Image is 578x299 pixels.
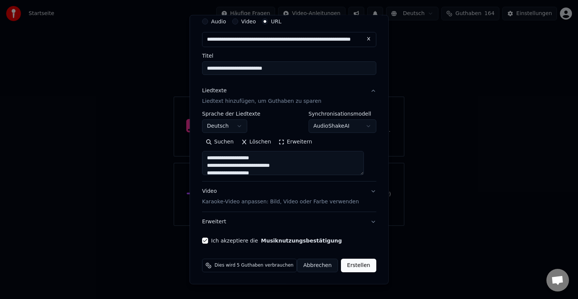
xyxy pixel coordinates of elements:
div: Liedtexte [202,87,227,95]
div: LiedtexteLiedtext hinzufügen, um Guthaben zu sparen [202,111,376,181]
p: Liedtext hinzufügen, um Guthaben zu sparen [202,98,321,105]
button: VideoKaraoke-Video anpassen: Bild, Video oder Farbe verwenden [202,182,376,212]
button: Löschen [237,136,275,148]
button: Erstellen [341,259,376,272]
p: Karaoke-Video anpassen: Bild, Video oder Farbe verwenden [202,198,359,206]
button: Suchen [202,136,237,148]
label: Sprache der Liedtexte [202,111,260,116]
label: Titel [202,53,376,58]
div: Video [202,188,359,206]
button: Erweitert [202,212,376,232]
label: Ich akzeptiere die [211,238,342,243]
label: URL [271,19,281,24]
label: Synchronisationsmodell [308,111,376,116]
button: Ich akzeptiere die [261,238,342,243]
button: Erweitern [275,136,316,148]
label: Audio [211,19,226,24]
button: Abbrechen [297,259,338,272]
span: Dies wird 5 Guthaben verbrauchen [214,262,294,268]
label: Video [241,19,256,24]
button: LiedtexteLiedtext hinzufügen, um Guthaben zu sparen [202,81,376,111]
